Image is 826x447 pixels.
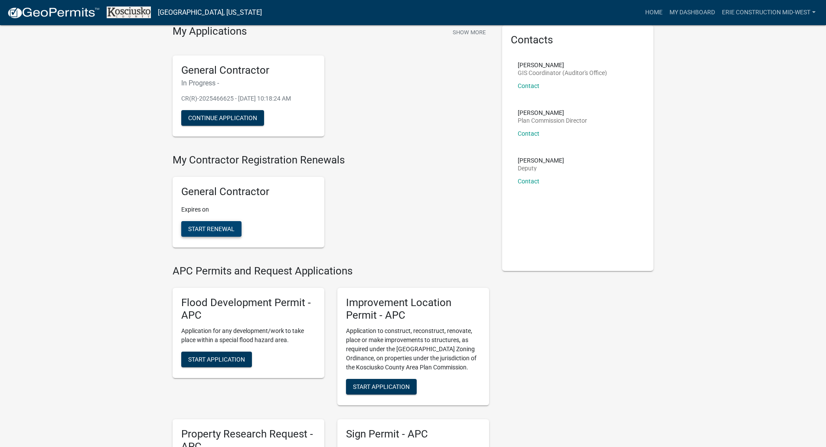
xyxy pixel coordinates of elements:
h5: Improvement Location Permit - APC [346,297,480,322]
span: Start Renewal [188,225,235,232]
a: Contact [518,82,539,89]
h5: Flood Development Permit - APC [181,297,316,322]
h4: My Applications [173,25,247,38]
p: Application for any development/work to take place within a special flood hazard area. [181,326,316,345]
a: Contact [518,130,539,137]
button: Start Renewal [181,221,242,237]
h6: In Progress - [181,79,316,87]
h5: General Contractor [181,186,316,198]
a: Home [642,4,666,21]
p: GIS Coordinator (Auditor's Office) [518,70,607,76]
button: Show More [449,25,489,39]
button: Continue Application [181,110,264,126]
h4: My Contractor Registration Renewals [173,154,489,166]
h4: APC Permits and Request Applications [173,265,489,277]
p: [PERSON_NAME] [518,110,587,116]
wm-registration-list-section: My Contractor Registration Renewals [173,154,489,254]
p: Deputy [518,165,564,171]
a: Erie Construction Mid-West [718,4,819,21]
p: [PERSON_NAME] [518,157,564,163]
h5: Sign Permit - APC [346,428,480,440]
a: [GEOGRAPHIC_DATA], [US_STATE] [158,5,262,20]
button: Start Application [181,352,252,367]
span: Start Application [353,383,410,390]
p: Expires on [181,205,316,214]
p: Application to construct, reconstruct, renovate, place or make improvements to structures, as req... [346,326,480,372]
p: CR(R)-2025466625 - [DATE] 10:18:24 AM [181,94,316,103]
img: Kosciusko County, Indiana [107,7,151,18]
a: Contact [518,178,539,185]
a: My Dashboard [666,4,718,21]
span: Start Application [188,356,245,363]
p: Plan Commission Director [518,117,587,124]
p: [PERSON_NAME] [518,62,607,68]
button: Start Application [346,379,417,395]
h5: Contacts [511,34,645,46]
h5: General Contractor [181,64,316,77]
